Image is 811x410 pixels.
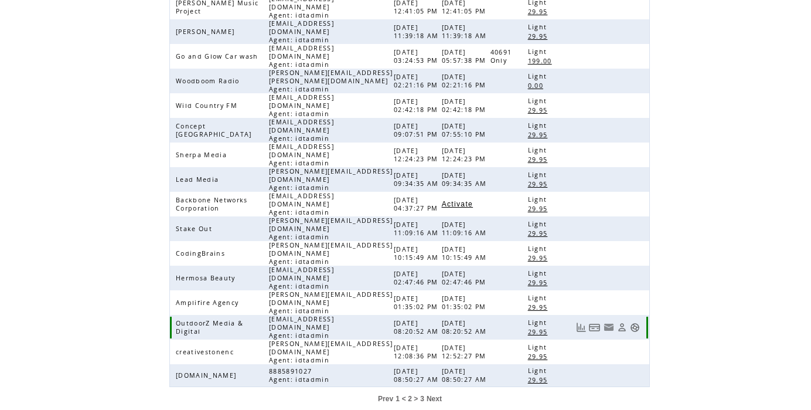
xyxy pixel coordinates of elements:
span: 29.95 [528,131,551,139]
span: [DATE] 11:09:16 AM [394,221,442,237]
span: 40691 Only [490,48,512,65]
span: Lead Media [176,175,222,184]
span: 29.95 [528,205,551,213]
span: [DATE] 02:42:18 PM [442,97,489,114]
span: [EMAIL_ADDRESS][DOMAIN_NAME] Agent: idtadmin [269,19,334,44]
a: 29.95 [528,327,554,337]
span: [DATE] 01:35:02 PM [442,294,489,311]
span: 8885891027 Agent: idtadmin [269,367,332,384]
span: Light [528,48,550,56]
span: [DATE] 02:47:46 PM [442,270,489,286]
span: 29.95 [528,328,551,336]
span: OutdoorZ Media & Digital [176,319,243,336]
span: [PERSON_NAME][EMAIL_ADDRESS][DOMAIN_NAME] Agent: idtadmin [269,167,393,192]
span: Wild Country FM [176,101,240,110]
span: CodingBrains [176,249,228,257]
span: [DATE] 07:55:10 PM [442,122,489,138]
a: 199.00 [528,56,558,66]
a: 29.95 [528,228,554,238]
span: < 2 > [402,395,418,403]
span: 29.95 [528,8,551,16]
span: Light [528,121,550,130]
a: 29.95 [528,130,554,140]
span: Light [528,343,550,351]
span: 0.00 [528,82,546,90]
span: Light [528,294,550,302]
span: Hermosa Beauty [176,274,238,282]
span: Light [528,269,550,277]
span: Light [528,146,550,154]
span: [DATE] 12:52:27 PM [442,344,489,360]
a: View Profile [617,323,627,333]
span: [DATE] 02:42:18 PM [394,97,441,114]
span: [PERSON_NAME] [176,28,237,36]
a: 29.95 [528,154,554,164]
span: [DATE] 02:47:46 PM [394,270,441,286]
span: [DATE] 10:15:49 AM [394,245,442,262]
a: 29.95 [528,105,554,115]
span: Light [528,220,550,228]
span: [DATE] 11:39:18 AM [442,23,490,40]
span: [DATE] 02:21:16 PM [394,73,441,89]
span: 29.95 [528,229,551,238]
span: Light [528,367,550,375]
span: Amplifire Agency [176,299,241,307]
span: [DATE] 12:08:36 PM [394,344,441,360]
span: [DOMAIN_NAME] [176,371,239,379]
span: creativestonenc [176,348,237,356]
span: Light [528,245,550,253]
span: Prev [378,395,393,403]
span: [DATE] 02:21:16 PM [442,73,489,89]
a: Next [427,395,442,403]
a: 29.95 [528,375,554,385]
a: 3 [420,395,424,403]
a: Support [630,323,640,333]
span: [EMAIL_ADDRESS][DOMAIN_NAME] Agent: idtadmin [269,118,334,143]
span: [DATE] 09:34:35 AM [442,171,490,188]
span: Light [528,195,550,204]
a: 1 [396,395,400,403]
a: 29.95 [528,351,554,361]
span: 29.95 [528,155,551,164]
span: 29.95 [528,106,551,114]
span: Light [528,318,550,327]
span: Light [528,97,550,105]
span: [DATE] 03:24:53 PM [394,48,441,65]
a: 29.95 [528,31,554,41]
span: Stake Out [176,225,215,233]
a: 29.95 [528,204,554,214]
span: [EMAIL_ADDRESS][DOMAIN_NAME] Agent: idtadmin [269,266,334,290]
a: Activate [442,201,473,208]
span: [EMAIL_ADDRESS][DOMAIN_NAME] Agent: idtadmin [269,192,334,216]
span: 199.00 [528,57,555,65]
span: 29.95 [528,279,551,287]
span: Woodboom Radio [176,77,243,85]
span: 29.95 [528,353,551,361]
span: [DATE] 11:39:18 AM [394,23,442,40]
a: Resend welcome email to this user [604,322,614,333]
span: [PERSON_NAME][EMAIL_ADDRESS][DOMAIN_NAME] Agent: idtadmin [269,340,393,364]
span: [DATE] 08:50:27 AM [394,367,442,384]
a: View Usage [576,323,586,333]
span: [EMAIL_ADDRESS][DOMAIN_NAME] Agent: idtadmin [269,44,334,69]
a: 29.95 [528,277,554,287]
span: [PERSON_NAME][EMAIL_ADDRESS][DOMAIN_NAME] Agent: idtadmin [269,216,393,241]
span: [DATE] 12:24:23 PM [394,147,441,163]
span: Light [528,72,550,80]
span: [DATE] 12:24:23 PM [442,147,489,163]
span: [PERSON_NAME][EMAIL_ADDRESS][DOMAIN_NAME] Agent: idtadmin [269,241,393,266]
span: 29.95 [528,254,551,262]
span: Light [528,171,550,179]
span: Sherpa Media [176,151,230,159]
span: 29.95 [528,303,551,311]
span: [DATE] 08:20:52 AM [394,319,442,336]
span: 29.95 [528,32,551,40]
span: [DATE] 10:15:49 AM [442,245,490,262]
span: [EMAIL_ADDRESS][DOMAIN_NAME] Agent: idtadmin [269,143,334,167]
a: 0.00 [528,80,549,90]
span: [PERSON_NAME][EMAIL_ADDRESS][DOMAIN_NAME] Agent: idtadmin [269,290,393,315]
